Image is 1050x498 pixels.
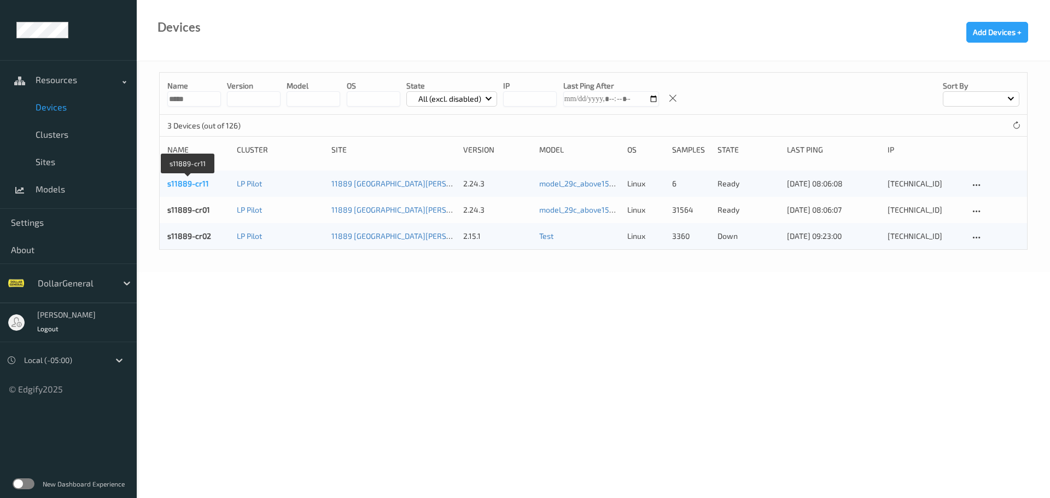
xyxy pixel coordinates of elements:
a: LP Pilot [237,205,262,214]
p: version [227,80,281,91]
p: linux [627,178,664,189]
div: [TECHNICAL_ID] [888,178,962,189]
a: s11889-cr02 [167,231,211,241]
p: Sort by [943,80,1019,91]
div: Last Ping [787,144,880,155]
a: s11889-cr11 [167,179,209,188]
p: OS [347,80,400,91]
a: LP Pilot [237,231,262,241]
div: [TECHNICAL_ID] [888,204,962,215]
div: Samples [672,144,709,155]
div: [TECHNICAL_ID] [888,231,962,242]
div: [DATE] 09:23:00 [787,231,880,242]
p: linux [627,231,664,242]
div: Site [331,144,456,155]
div: 3360 [672,231,709,242]
p: ready [717,204,779,215]
div: 2.24.3 [463,178,532,189]
p: IP [503,80,557,91]
div: OS [627,144,664,155]
p: State [406,80,498,91]
a: LP Pilot [237,179,262,188]
p: 3 Devices (out of 126) [167,120,249,131]
p: All (excl. disabled) [415,93,485,104]
a: 11889 [GEOGRAPHIC_DATA][PERSON_NAME], [GEOGRAPHIC_DATA] [331,231,559,241]
div: Cluster [237,144,324,155]
div: Devices [157,22,201,33]
div: 31564 [672,204,709,215]
div: version [463,144,532,155]
p: Name [167,80,221,91]
div: 2.24.3 [463,204,532,215]
a: Test [539,231,553,241]
div: [DATE] 08:06:08 [787,178,880,189]
a: model_29c_above150_same_other [539,205,658,214]
p: Last Ping After [563,80,659,91]
div: ip [888,144,962,155]
p: down [717,231,779,242]
div: Model [539,144,620,155]
button: Add Devices + [966,22,1028,43]
p: ready [717,178,779,189]
p: linux [627,204,664,215]
div: [DATE] 08:06:07 [787,204,880,215]
div: 2.15.1 [463,231,532,242]
a: model_29c_above150_same_other [539,179,658,188]
a: 11889 [GEOGRAPHIC_DATA][PERSON_NAME], [GEOGRAPHIC_DATA] [331,179,559,188]
p: model [287,80,340,91]
div: Name [167,144,229,155]
div: 6 [672,178,709,189]
div: State [717,144,779,155]
a: s11889-cr01 [167,205,210,214]
a: 11889 [GEOGRAPHIC_DATA][PERSON_NAME], [GEOGRAPHIC_DATA] [331,205,559,214]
